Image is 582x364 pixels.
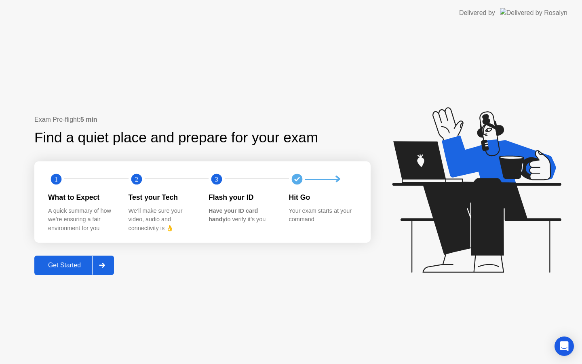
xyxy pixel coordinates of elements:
[289,192,356,203] div: Hit Go
[129,207,196,233] div: We’ll make sure your video, audio and connectivity is 👌
[555,336,574,356] div: Open Intercom Messenger
[135,176,138,183] text: 2
[48,192,116,203] div: What to Expect
[48,207,116,233] div: A quick summary of how we’re ensuring a fair environment for you
[34,256,114,275] button: Get Started
[129,192,196,203] div: Test your Tech
[500,8,567,17] img: Delivered by Rosalyn
[34,115,371,125] div: Exam Pre-flight:
[289,207,356,224] div: Your exam starts at your command
[459,8,495,18] div: Delivered by
[37,262,92,269] div: Get Started
[215,176,218,183] text: 3
[34,127,319,148] div: Find a quiet place and prepare for your exam
[209,192,276,203] div: Flash your ID
[80,116,97,123] b: 5 min
[209,207,258,223] b: Have your ID card handy
[55,176,58,183] text: 1
[209,207,276,224] div: to verify it’s you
